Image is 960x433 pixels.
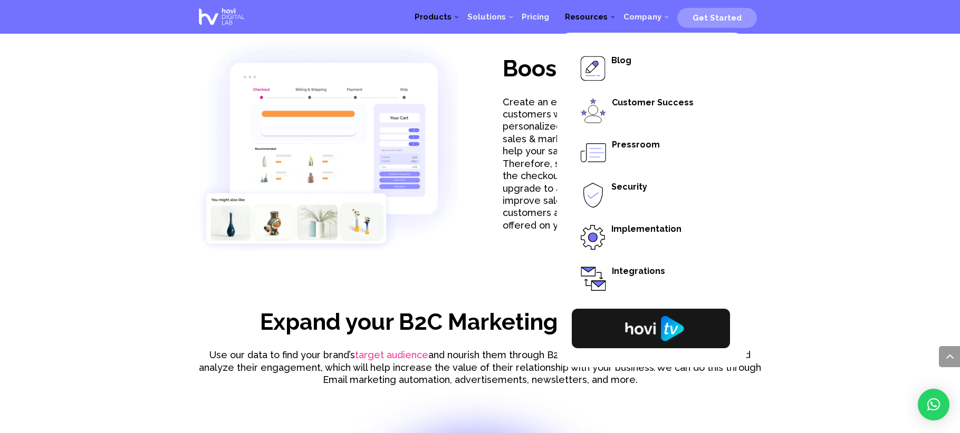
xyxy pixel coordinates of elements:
[557,1,616,33] a: Resources
[572,90,732,132] a: Customer Success
[467,12,506,22] span: Solutions
[572,47,732,90] a: Blog
[572,216,732,258] a: Implementation
[503,96,744,231] p: Create an eCommerce website and sell products to customers with upsells, reorders, and a more per...
[407,1,459,33] a: Products
[565,12,608,22] span: Resources
[572,132,732,174] a: Pressroom
[572,174,732,216] a: Security
[195,310,765,340] h2: Expand your B2C Marketing Brand Reach
[355,349,428,360] a: target audience
[693,13,742,23] span: Get Started
[612,140,660,150] span: Pressroom
[459,1,514,33] a: Solutions
[572,258,732,300] a: Integrations
[623,12,661,22] span: Company
[611,55,631,65] span: Blog
[612,97,694,107] span: Customer Success
[654,362,656,373] span: .
[323,362,762,385] span: We can do this through Email marketing automation, advertisements, newsletters, and more.
[514,1,557,33] a: Pricing
[677,9,757,25] a: Get Started
[522,12,549,22] span: Pricing
[415,12,452,22] span: Products
[611,224,681,234] span: Implementation
[503,55,743,82] span: Boost upsell & Resells
[195,11,457,273] img: e-commerce
[199,349,751,372] span: Use our data to find your brand’s and nourish them through B2C marketing. As a result, you can tr...
[616,1,669,33] a: Company
[612,266,665,276] span: Integrations
[611,182,647,192] span: Security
